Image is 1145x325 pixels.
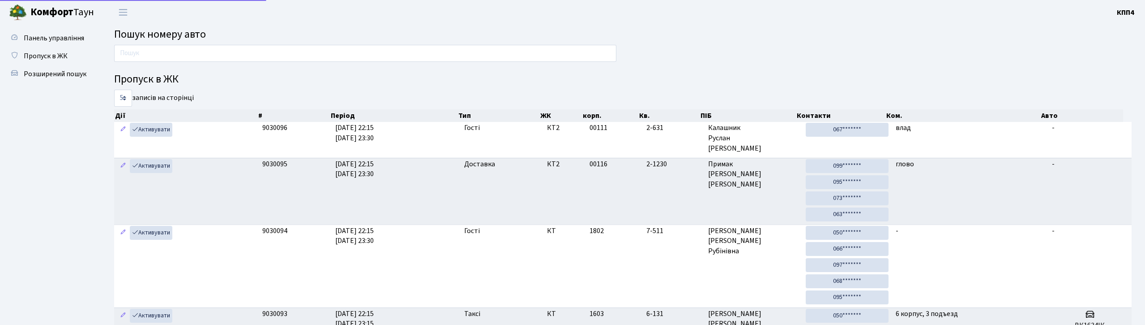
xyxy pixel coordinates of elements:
[464,309,480,319] span: Таксі
[1040,109,1123,122] th: Авто
[114,45,616,62] input: Пошук
[457,109,539,122] th: Тип
[262,159,287,169] span: 9030095
[114,109,257,122] th: Дії
[896,309,958,319] span: 6 корпус, 3 подъезд
[118,159,128,173] a: Редагувати
[646,309,701,319] span: 6-131
[646,226,701,236] span: 7-511
[118,226,128,240] a: Редагувати
[130,123,172,137] a: Активувати
[335,226,374,246] span: [DATE] 22:15 [DATE] 23:30
[896,159,914,169] span: глово
[896,123,911,133] span: влад
[539,109,581,122] th: ЖК
[582,109,638,122] th: корп.
[708,226,799,257] span: [PERSON_NAME] [PERSON_NAME] Рубінівна
[335,123,374,143] span: [DATE] 22:15 [DATE] 23:30
[464,159,495,169] span: Доставка
[700,109,796,122] th: ПІБ
[24,51,68,61] span: Пропуск в ЖК
[114,26,206,42] span: Пошук номеру авто
[30,5,73,19] b: Комфорт
[547,226,582,236] span: КТ
[590,159,607,169] span: 00116
[1052,123,1055,133] span: -
[646,159,701,169] span: 2-1230
[24,33,84,43] span: Панель управління
[4,47,94,65] a: Пропуск в ЖК
[9,4,27,22] img: logo.png
[638,109,700,122] th: Кв.
[646,123,701,133] span: 2-631
[708,123,799,154] span: Калашник Руслан [PERSON_NAME]
[335,159,374,179] span: [DATE] 22:15 [DATE] 23:30
[4,65,94,83] a: Розширений пошук
[590,226,604,236] span: 1802
[796,109,885,122] th: Контакти
[130,159,172,173] a: Активувати
[885,109,1040,122] th: Ком.
[4,29,94,47] a: Панель управління
[1117,7,1134,18] a: КПП4
[896,226,898,236] span: -
[547,123,582,133] span: КТ2
[118,123,128,137] a: Редагувати
[708,159,799,190] span: Примак [PERSON_NAME] [PERSON_NAME]
[464,226,480,236] span: Гості
[1052,159,1055,169] span: -
[262,226,287,236] span: 9030094
[262,123,287,133] span: 9030096
[130,226,172,240] a: Активувати
[114,73,1132,86] h4: Пропуск в ЖК
[114,90,132,107] select: записів на сторінці
[262,309,287,319] span: 9030093
[590,309,604,319] span: 1603
[1117,8,1134,17] b: КПП4
[118,309,128,323] a: Редагувати
[464,123,480,133] span: Гості
[1052,226,1055,236] span: -
[24,69,86,79] span: Розширений пошук
[130,309,172,323] a: Активувати
[257,109,330,122] th: #
[30,5,94,20] span: Таун
[547,309,582,319] span: КТ
[547,159,582,169] span: КТ2
[590,123,607,133] span: 00111
[114,90,194,107] label: записів на сторінці
[330,109,458,122] th: Період
[112,5,134,20] button: Переключити навігацію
